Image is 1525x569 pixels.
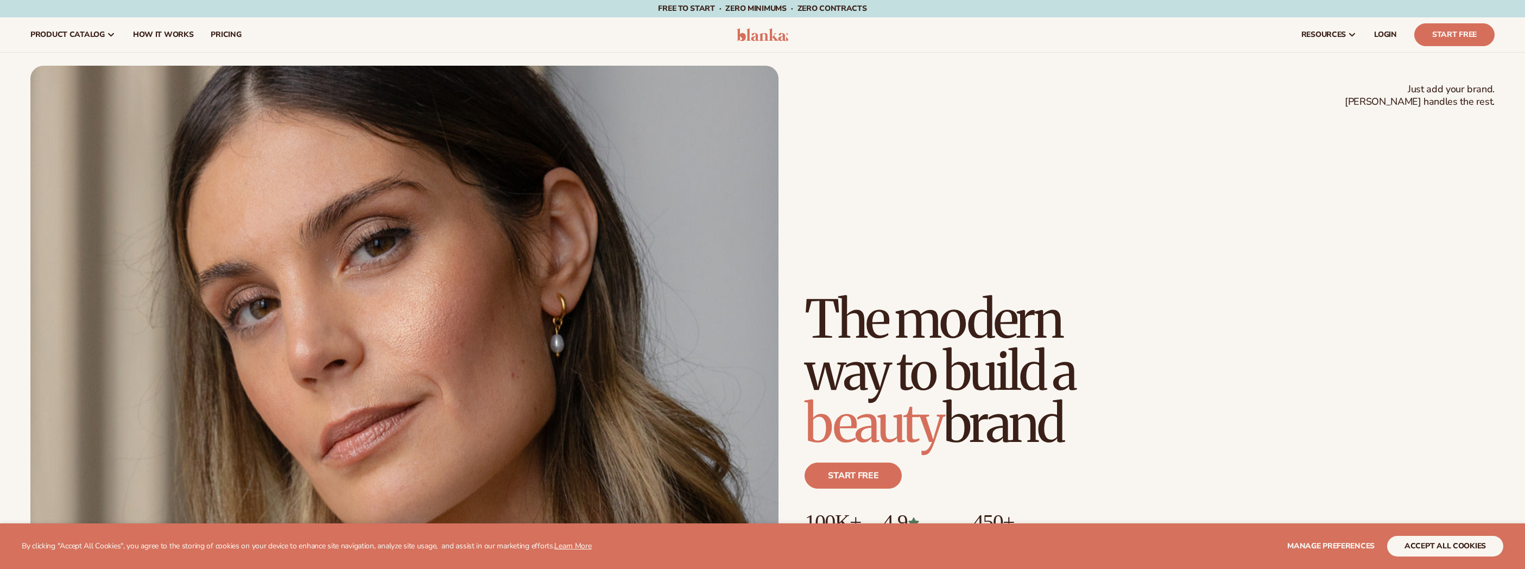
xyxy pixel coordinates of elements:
[202,17,250,52] a: pricing
[1345,83,1495,109] span: Just add your brand. [PERSON_NAME] handles the rest.
[22,17,124,52] a: product catalog
[1387,536,1503,557] button: accept all cookies
[737,28,788,41] img: logo
[1365,17,1406,52] a: LOGIN
[805,463,902,489] a: Start free
[1287,541,1375,551] span: Manage preferences
[658,3,866,14] span: Free to start · ZERO minimums · ZERO contracts
[1301,30,1346,39] span: resources
[1287,536,1375,557] button: Manage preferences
[1293,17,1365,52] a: resources
[211,30,241,39] span: pricing
[1374,30,1397,39] span: LOGIN
[124,17,203,52] a: How It Works
[973,510,1055,534] p: 450+
[133,30,194,39] span: How It Works
[30,30,105,39] span: product catalog
[883,510,951,534] p: 4.9
[805,293,1152,450] h1: The modern way to build a brand
[805,391,942,456] span: beauty
[554,541,591,551] a: Learn More
[22,542,592,551] p: By clicking "Accept All Cookies", you agree to the storing of cookies on your device to enhance s...
[805,510,860,534] p: 100K+
[1414,23,1495,46] a: Start Free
